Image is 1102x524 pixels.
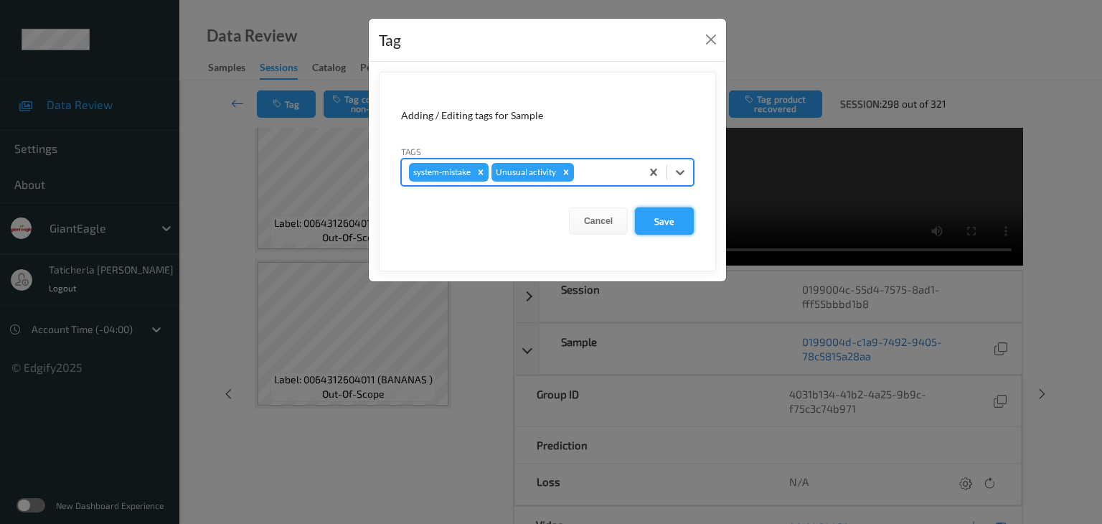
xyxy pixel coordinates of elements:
[409,163,473,182] div: system-mistake
[701,29,721,50] button: Close
[635,207,694,235] button: Save
[401,108,694,123] div: Adding / Editing tags for Sample
[401,145,421,158] label: Tags
[379,29,401,52] div: Tag
[491,163,558,182] div: Unusual activity
[473,163,489,182] div: Remove system-mistake
[558,163,574,182] div: Remove Unusual activity
[569,207,628,235] button: Cancel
